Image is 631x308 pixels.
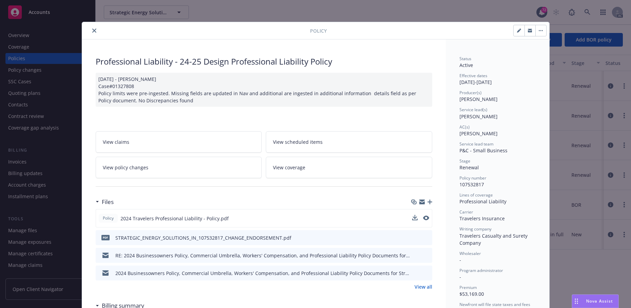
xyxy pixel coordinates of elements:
[459,302,530,307] span: Newfront will file state taxes and fees
[101,215,115,221] span: Policy
[101,235,110,240] span: pdf
[459,158,470,164] span: Stage
[90,27,98,35] button: close
[459,164,479,171] span: Renewal
[459,192,493,198] span: Lines of coverage
[96,73,432,107] div: [DATE] - [PERSON_NAME] Case#01327808 Policy limits were pre-ingested. Missing fields are updated ...
[115,252,410,259] div: RE: 2024 Businessowners Policy, Commercial Umbrella, Workers' Compensation, and Professional Liab...
[423,270,430,277] button: preview file
[415,283,432,290] a: View all
[459,198,506,205] span: Professional Liability
[273,138,323,146] span: View scheduled items
[459,124,470,130] span: AC(s)
[96,131,262,153] a: View claims
[459,113,498,120] span: [PERSON_NAME]
[459,96,498,102] span: [PERSON_NAME]
[459,274,461,280] span: -
[423,252,430,259] button: preview file
[412,215,418,220] button: download file
[423,215,429,222] button: preview file
[459,257,461,263] span: -
[115,270,410,277] div: 2024 Businessowners Policy, Commercial Umbrella, Workers' Compensation, and Professional Liabilit...
[586,298,613,304] span: Nova Assist
[423,216,429,220] button: preview file
[273,164,305,171] span: View coverage
[459,130,498,137] span: [PERSON_NAME]
[412,215,418,222] button: download file
[96,157,262,178] a: View policy changes
[96,56,432,67] div: Professional Liability - 24-25 Design Professional Liability Policy
[412,234,418,241] button: download file
[103,164,148,171] span: View policy changes
[310,27,327,34] span: Policy
[412,270,418,277] button: download file
[412,252,418,259] button: download file
[459,291,484,297] span: $53,169.00
[102,198,114,206] h3: Files
[266,131,432,153] a: View scheduled items
[115,234,291,241] div: STRATEGIC_ENERGY_SOLUTIONS_IN_107532817_CHANGE_ENDORSEMENT.pdf
[459,285,477,290] span: Premium
[459,73,536,86] div: [DATE] - [DATE]
[572,294,619,308] button: Nova Assist
[459,251,481,256] span: Wholesaler
[459,268,503,273] span: Program administrator
[120,215,229,222] span: 2024 Travelers Professional Liability - Policy.pdf
[459,62,473,68] span: Active
[103,138,129,146] span: View claims
[459,107,487,113] span: Service lead(s)
[572,295,581,308] div: Drag to move
[459,141,494,147] span: Service lead team
[459,73,487,79] span: Effective dates
[459,233,529,246] span: Travelers Casualty and Surety Company
[459,209,473,215] span: Carrier
[459,226,491,232] span: Writing company
[459,90,482,96] span: Producer(s)
[96,198,114,206] div: Files
[423,234,430,241] button: preview file
[459,56,471,62] span: Status
[266,157,432,178] a: View coverage
[459,147,507,154] span: P&C - Small Business
[459,215,505,222] span: Travelers Insurance
[459,175,486,181] span: Policy number
[459,181,484,188] span: 107532817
